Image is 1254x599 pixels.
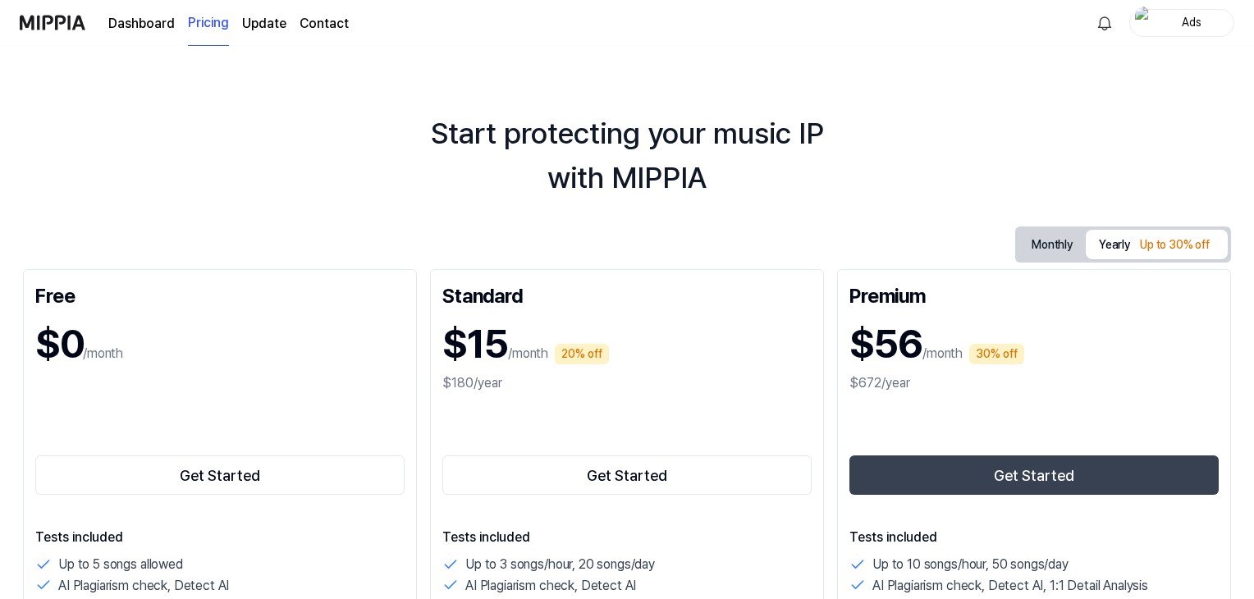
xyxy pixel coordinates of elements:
button: Monthly [1018,230,1086,260]
div: Ads [1160,13,1224,31]
a: Pricing [188,1,229,46]
img: profile [1135,7,1155,39]
div: 30% off [969,344,1024,364]
p: AI Plagiarism check, Detect AI, 1:1 Detail Analysis [872,575,1148,597]
h1: $15 [442,314,508,373]
div: 20% off [555,344,609,364]
div: Standard [442,281,812,308]
p: Tests included [35,528,405,547]
h1: $56 [849,314,922,373]
div: Up to 30% off [1135,233,1215,258]
p: Tests included [849,528,1219,547]
p: /month [508,344,548,364]
a: Update [242,14,286,34]
img: 알림 [1095,13,1114,33]
a: Dashboard [108,14,175,34]
a: Get Started [849,452,1219,498]
div: Free [35,281,405,308]
p: AI Plagiarism check, Detect AI [465,575,636,597]
p: Tests included [442,528,812,547]
button: Yearly [1086,230,1228,259]
p: AI Plagiarism check, Detect AI [58,575,229,597]
h1: $0 [35,314,83,373]
p: Up to 5 songs allowed [58,554,183,575]
button: profileAds [1129,9,1234,37]
p: Up to 3 songs/hour, 20 songs/day [465,554,655,575]
p: /month [922,344,963,364]
div: $180/year [442,373,812,393]
button: Get Started [849,455,1219,495]
div: $672/year [849,373,1219,393]
a: Get Started [442,452,812,498]
p: Up to 10 songs/hour, 50 songs/day [872,554,1069,575]
p: /month [83,344,123,364]
a: Contact [300,14,349,34]
div: Premium [849,281,1219,308]
button: Get Started [442,455,812,495]
a: Get Started [35,452,405,498]
button: Get Started [35,455,405,495]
